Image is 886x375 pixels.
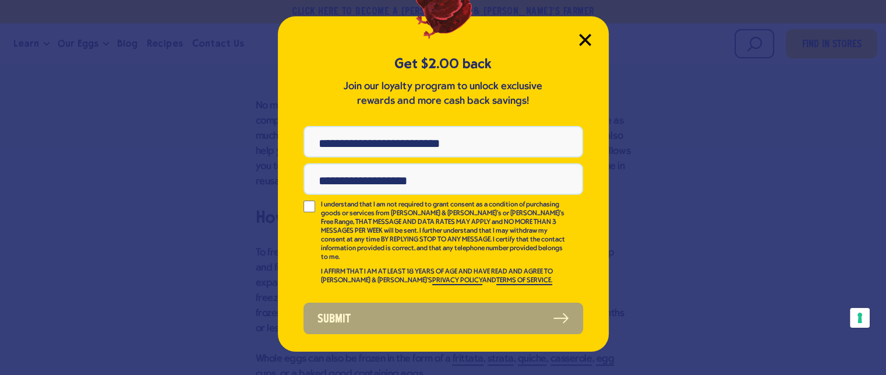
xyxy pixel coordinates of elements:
[496,277,552,285] a: TERMS OF SERVICE.
[341,79,545,108] p: Join our loyalty program to unlock exclusive rewards and more cash back savings!
[303,303,583,334] button: Submit
[321,268,567,285] p: I AFFIRM THAT I AM AT LEAST 18 YEARS OF AGE AND HAVE READ AND AGREE TO [PERSON_NAME] & [PERSON_NA...
[303,201,315,212] input: I understand that I am not required to grant consent as a condition of purchasing goods or servic...
[432,277,482,285] a: PRIVACY POLICY
[579,34,591,46] button: Close Modal
[850,308,870,328] button: Your consent preferences for tracking technologies
[303,54,583,73] h5: Get $2.00 back
[321,201,567,262] p: I understand that I am not required to grant consent as a condition of purchasing goods or servic...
